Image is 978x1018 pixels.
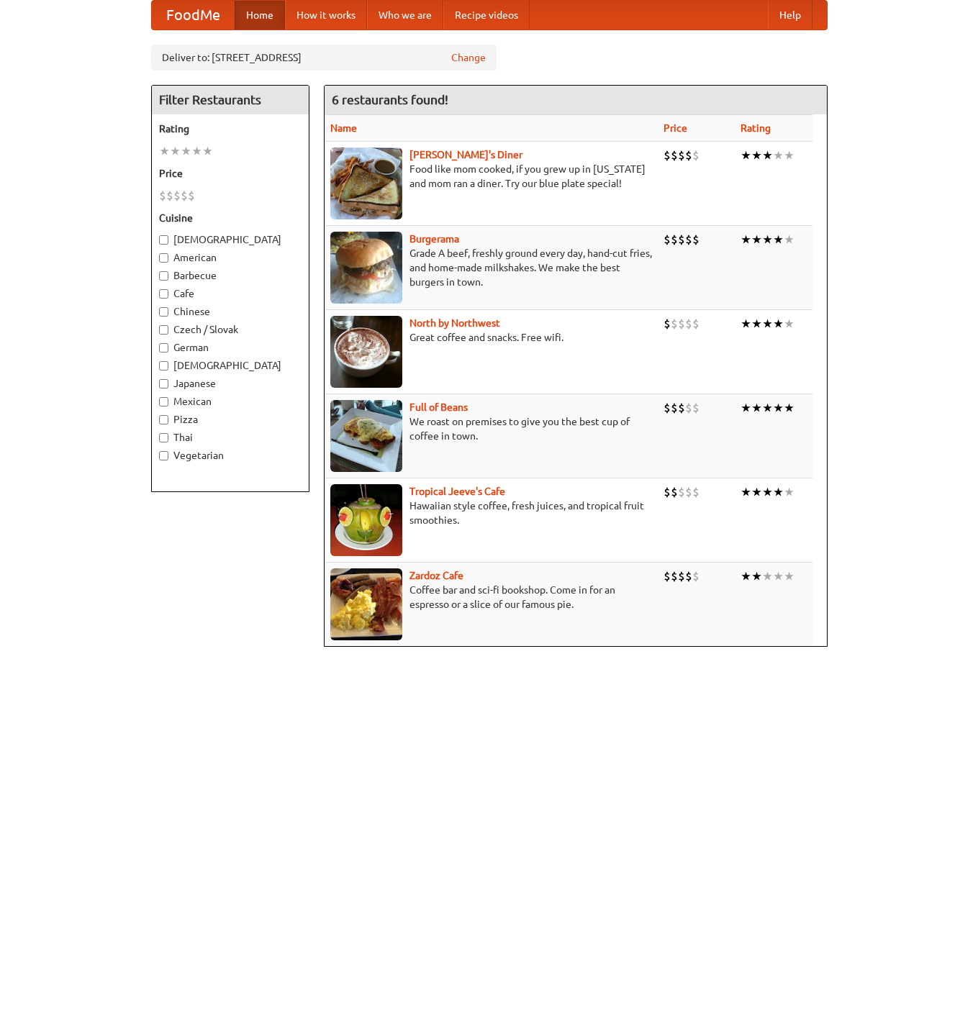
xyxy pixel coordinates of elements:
[159,307,168,317] input: Chinese
[330,568,402,640] img: zardoz.jpg
[159,379,168,388] input: Japanese
[409,317,500,329] a: North by Northwest
[330,232,402,304] img: burgerama.jpg
[678,232,685,247] li: $
[741,147,751,163] li: ★
[159,322,302,337] label: Czech / Slovak
[664,568,671,584] li: $
[784,232,794,247] li: ★
[159,211,302,225] h5: Cuisine
[762,400,773,416] li: ★
[685,316,692,332] li: $
[159,412,302,427] label: Pizza
[664,484,671,500] li: $
[762,232,773,247] li: ★
[409,149,522,160] b: [PERSON_NAME]'s Diner
[151,45,497,71] div: Deliver to: [STREET_ADDRESS]
[685,232,692,247] li: $
[330,162,652,191] p: Food like mom cooked, if you grew up in [US_STATE] and mom ran a diner. Try our blue plate special!
[741,316,751,332] li: ★
[330,246,652,289] p: Grade A beef, freshly ground every day, hand-cut fries, and home-made milkshakes. We make the bes...
[773,568,784,584] li: ★
[152,86,309,114] h4: Filter Restaurants
[202,143,213,159] li: ★
[762,316,773,332] li: ★
[664,400,671,416] li: $
[330,414,652,443] p: We roast on premises to give you the best cup of coffee in town.
[181,143,191,159] li: ★
[159,394,302,409] label: Mexican
[159,253,168,263] input: American
[685,484,692,500] li: $
[773,232,784,247] li: ★
[678,316,685,332] li: $
[159,250,302,265] label: American
[159,188,166,204] li: $
[751,316,762,332] li: ★
[678,568,685,584] li: $
[159,166,302,181] h5: Price
[235,1,285,29] a: Home
[784,147,794,163] li: ★
[367,1,443,29] a: Who we are
[751,568,762,584] li: ★
[762,147,773,163] li: ★
[671,568,678,584] li: $
[678,147,685,163] li: $
[762,568,773,584] li: ★
[762,484,773,500] li: ★
[664,122,687,134] a: Price
[664,147,671,163] li: $
[330,316,402,388] img: north.jpg
[678,400,685,416] li: $
[159,433,168,442] input: Thai
[159,448,302,463] label: Vegetarian
[330,122,357,134] a: Name
[751,484,762,500] li: ★
[784,568,794,584] li: ★
[159,122,302,136] h5: Rating
[671,147,678,163] li: $
[692,147,699,163] li: $
[159,143,170,159] li: ★
[159,235,168,245] input: [DEMOGRAPHIC_DATA]
[159,268,302,283] label: Barbecue
[751,147,762,163] li: ★
[685,400,692,416] li: $
[330,147,402,219] img: sallys.jpg
[768,1,812,29] a: Help
[671,484,678,500] li: $
[671,400,678,416] li: $
[330,484,402,556] img: jeeves.jpg
[784,484,794,500] li: ★
[784,316,794,332] li: ★
[159,361,168,371] input: [DEMOGRAPHIC_DATA]
[409,233,459,245] a: Burgerama
[751,232,762,247] li: ★
[159,340,302,355] label: German
[159,286,302,301] label: Cafe
[159,232,302,247] label: [DEMOGRAPHIC_DATA]
[443,1,530,29] a: Recipe videos
[741,484,751,500] li: ★
[330,330,652,345] p: Great coffee and snacks. Free wifi.
[159,415,168,424] input: Pizza
[159,397,168,406] input: Mexican
[191,143,202,159] li: ★
[692,316,699,332] li: $
[692,400,699,416] li: $
[409,570,463,581] a: Zardoz Cafe
[409,401,468,413] a: Full of Beans
[159,343,168,353] input: German
[332,93,448,106] ng-pluralize: 6 restaurants found!
[773,316,784,332] li: ★
[664,316,671,332] li: $
[173,188,181,204] li: $
[773,147,784,163] li: ★
[409,486,505,497] b: Tropical Jeeve's Cafe
[181,188,188,204] li: $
